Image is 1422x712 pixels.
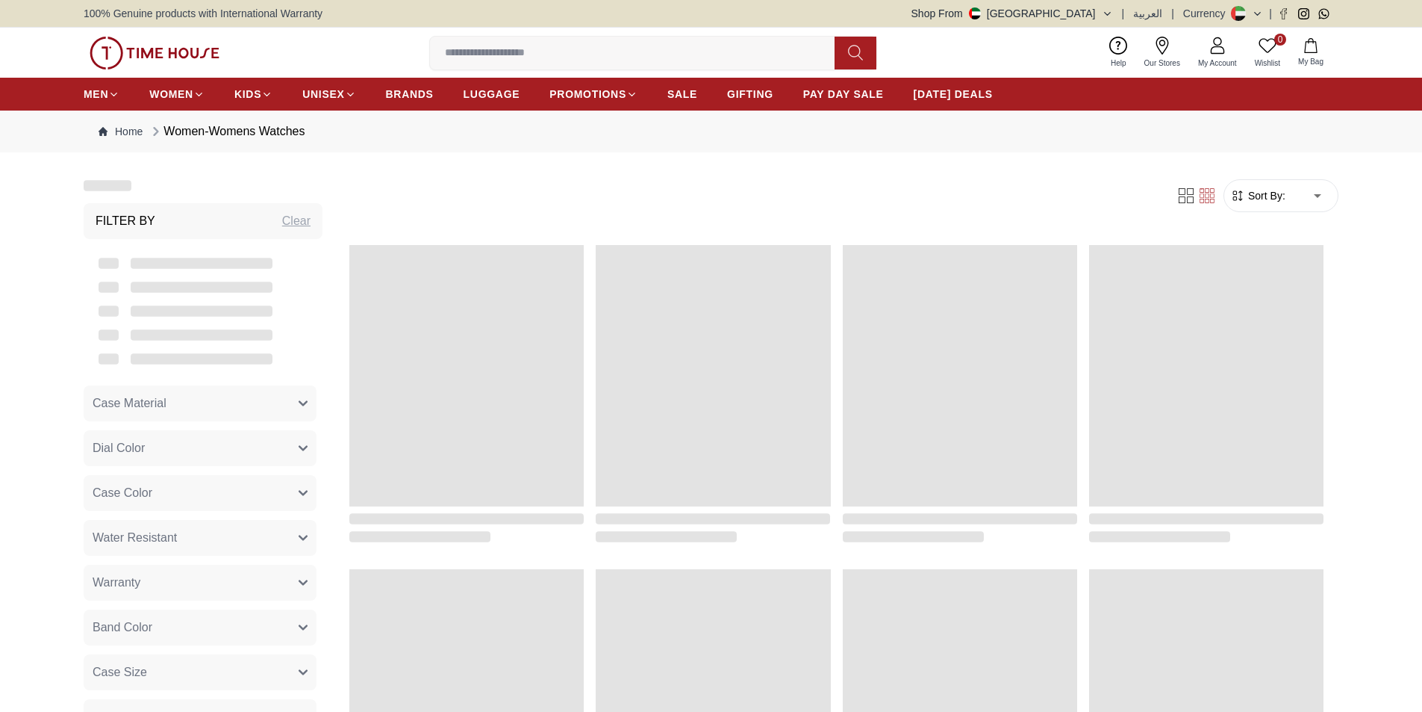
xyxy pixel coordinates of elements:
[84,654,316,690] button: Case Size
[969,7,981,19] img: United Arab Emirates
[803,81,884,108] a: PAY DAY SALE
[1289,35,1332,70] button: My Bag
[911,6,1113,21] button: Shop From[GEOGRAPHIC_DATA]
[99,124,143,139] a: Home
[1274,34,1286,46] span: 0
[386,87,434,102] span: BRANDS
[1318,8,1329,19] a: Whatsapp
[84,430,316,466] button: Dial Color
[84,111,1338,152] nav: Breadcrumb
[549,87,626,102] span: PROMOTIONS
[93,439,145,457] span: Dial Color
[1230,188,1285,203] button: Sort By:
[914,81,993,108] a: [DATE] DEALS
[464,81,520,108] a: LUGGAGE
[1269,6,1272,21] span: |
[1292,56,1329,67] span: My Bag
[149,123,305,140] div: Women-Womens Watches
[1122,6,1125,21] span: |
[93,394,166,412] span: Case Material
[1171,6,1174,21] span: |
[1278,8,1289,19] a: Facebook
[282,212,311,230] div: Clear
[234,81,272,108] a: KIDS
[1133,6,1162,21] button: العربية
[96,212,155,230] h3: Filter By
[1245,188,1285,203] span: Sort By:
[549,81,637,108] a: PROMOTIONS
[84,610,316,646] button: Band Color
[1135,34,1189,72] a: Our Stores
[84,87,108,102] span: MEN
[667,81,697,108] a: SALE
[1183,6,1232,21] div: Currency
[1246,34,1289,72] a: 0Wishlist
[84,565,316,601] button: Warranty
[84,475,316,511] button: Case Color
[84,386,316,421] button: Case Material
[302,87,344,102] span: UNISEX
[1138,58,1186,69] span: Our Stores
[727,87,773,102] span: GIFTING
[1102,34,1135,72] a: Help
[914,87,993,102] span: [DATE] DEALS
[93,484,152,502] span: Case Color
[84,6,322,21] span: 100% Genuine products with International Warranty
[803,87,884,102] span: PAY DAY SALE
[1249,58,1286,69] span: Wishlist
[149,81,205,108] a: WOMEN
[386,81,434,108] a: BRANDS
[667,87,697,102] span: SALE
[1105,58,1132,69] span: Help
[149,87,193,102] span: WOMEN
[93,574,140,592] span: Warranty
[90,37,219,69] img: ...
[93,529,177,547] span: Water Resistant
[302,81,355,108] a: UNISEX
[84,81,119,108] a: MEN
[727,81,773,108] a: GIFTING
[464,87,520,102] span: LUGGAGE
[93,619,152,637] span: Band Color
[234,87,261,102] span: KIDS
[1192,58,1243,69] span: My Account
[93,663,147,681] span: Case Size
[84,520,316,556] button: Water Resistant
[1298,8,1309,19] a: Instagram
